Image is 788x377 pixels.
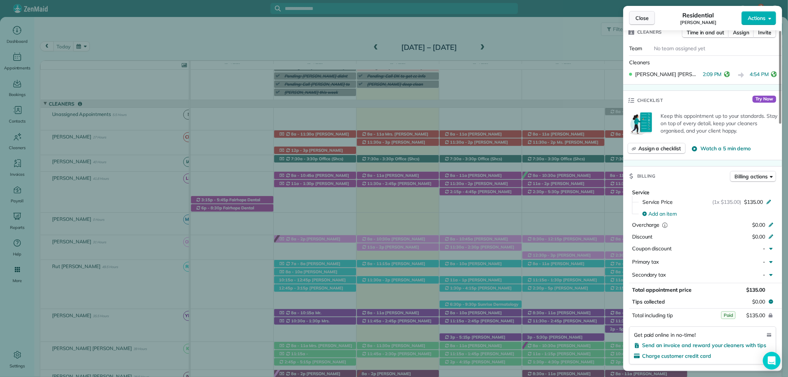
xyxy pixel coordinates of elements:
span: Assign [733,29,749,36]
span: Cleaners [629,59,650,66]
span: Close [635,14,649,22]
button: $135.00 [702,310,771,321]
span: Billing [637,172,656,180]
span: Coupon discount [632,245,672,252]
span: $0.00 [752,233,765,240]
button: Assign a checklist [628,143,686,154]
span: - [763,271,765,278]
span: (1x $135.00) [713,198,741,206]
span: Service [632,189,650,196]
span: [PERSON_NAME] [PERSON_NAME] [635,71,700,78]
span: $0.00 [752,222,765,228]
span: 4:54 PM [750,71,769,80]
span: Team [629,45,642,52]
span: Assign a checklist [638,145,681,152]
span: $135.00 [746,287,765,293]
span: Residential [683,11,714,20]
span: - [763,258,765,265]
span: Charge customer credit card [642,353,711,359]
span: Discount [632,233,653,240]
span: Primary tax [632,258,659,265]
span: Get paid online in no-time! [634,331,696,339]
button: Watch a 5 min demo [692,145,751,152]
span: 2:09 PM [703,71,722,80]
span: Secondary tax [632,271,666,278]
div: Overcharge [632,221,696,229]
span: Total appointment price [632,287,692,293]
button: Invite [753,27,776,38]
span: No team assigned yet [654,45,705,52]
span: $135.00 [744,198,763,206]
span: Cleaners [637,28,662,36]
button: Service Price(1x $135.00)$135.00 [638,196,776,208]
span: Add an item [648,210,677,217]
button: Time in and out [682,27,729,38]
span: $0.00 [752,298,765,305]
span: Paid [721,311,736,319]
span: Send an invoice and reward your cleaners with tips [642,342,766,349]
button: Assign [728,27,754,38]
span: Service Price [642,198,673,206]
span: Tips collected [632,298,665,305]
p: Keep this appointment up to your standards. Stay on top of every detail, keep your cleaners organ... [661,112,778,134]
span: $135.00 [746,312,765,319]
span: Invite [758,29,771,36]
span: - [763,245,765,252]
span: Time in and out [687,29,724,36]
span: Checklist [637,97,663,104]
div: Open Intercom Messenger [763,352,781,370]
span: Billing actions [735,173,768,180]
span: Total including tip [632,312,673,319]
span: Actions [748,14,765,22]
button: Close [629,11,655,25]
span: Try Now [753,96,776,103]
span: [PERSON_NAME] [680,20,716,25]
button: Add an item [638,208,776,220]
button: Tips collected$0.00 [629,297,776,307]
span: Watch a 5 min demo [700,145,751,152]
